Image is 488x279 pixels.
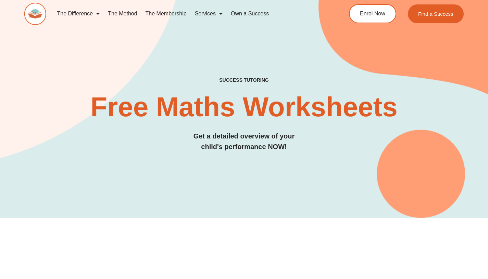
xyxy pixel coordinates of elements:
a: Find a Success [408,4,464,23]
a: The Membership [141,6,191,22]
span: Enrol Now [360,11,385,16]
a: The Difference [53,6,104,22]
h2: Free Maths Worksheets​ [24,93,464,121]
span: Find a Success [418,11,453,16]
a: Services [191,6,227,22]
a: Own a Success [227,6,273,22]
a: The Method [104,6,141,22]
h3: Get a detailed overview of your child's performance NOW! [24,131,464,152]
nav: Menu [53,6,324,22]
a: Enrol Now [349,4,396,23]
h4: SUCCESS TUTORING​ [24,77,464,83]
